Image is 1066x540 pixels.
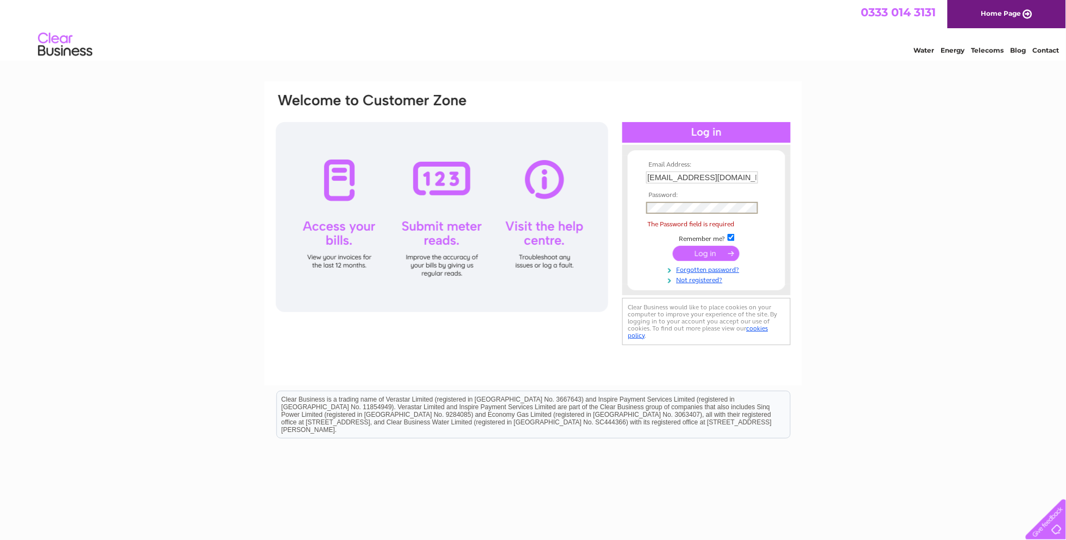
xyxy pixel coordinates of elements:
div: Clear Business is a trading name of Verastar Limited (registered in [GEOGRAPHIC_DATA] No. 3667643... [277,6,790,53]
a: Contact [1033,46,1059,54]
a: Not registered? [646,274,769,284]
th: Email Address: [644,161,769,169]
a: cookies policy [628,325,768,339]
a: Forgotten password? [646,264,769,274]
img: logo.png [37,28,93,61]
a: Water [914,46,935,54]
td: Remember me? [644,232,769,243]
span: The Password field is required [648,220,735,228]
a: Blog [1011,46,1026,54]
div: Clear Business would like to place cookies on your computer to improve your experience of the sit... [622,298,791,345]
a: Energy [941,46,965,54]
input: Submit [673,246,740,261]
th: Password: [644,192,769,199]
a: 0333 014 3131 [861,5,936,19]
a: Telecoms [972,46,1004,54]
